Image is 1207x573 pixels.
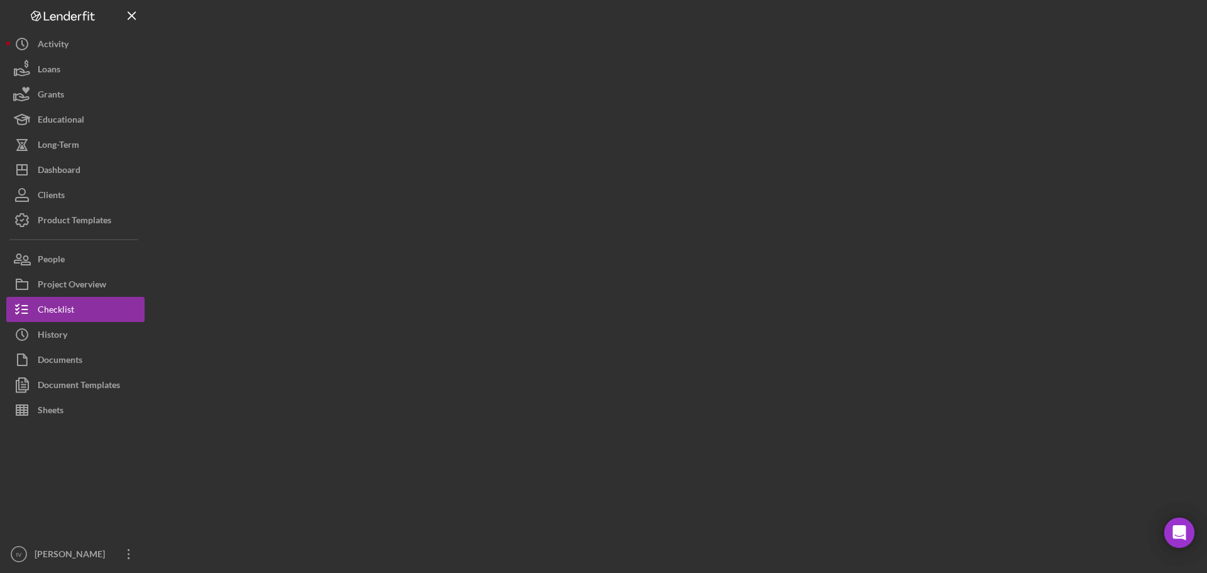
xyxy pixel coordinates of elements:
button: Activity [6,31,145,57]
text: IV [16,551,22,558]
button: Document Templates [6,372,145,398]
button: People [6,247,145,272]
button: Checklist [6,297,145,322]
div: Project Overview [38,272,106,300]
div: Long-Term [38,132,79,160]
button: Long-Term [6,132,145,157]
div: History [38,322,67,350]
button: Clients [6,182,145,208]
button: Dashboard [6,157,145,182]
div: Clients [38,182,65,211]
div: Product Templates [38,208,111,236]
div: Educational [38,107,84,135]
div: Grants [38,82,64,110]
button: Loans [6,57,145,82]
button: Sheets [6,398,145,423]
div: Sheets [38,398,63,426]
button: IV[PERSON_NAME] [6,542,145,567]
div: Activity [38,31,69,60]
div: Dashboard [38,157,80,186]
div: Document Templates [38,372,120,401]
button: Product Templates [6,208,145,233]
button: Educational [6,107,145,132]
button: History [6,322,145,347]
div: Loans [38,57,60,85]
div: Checklist [38,297,74,325]
button: Grants [6,82,145,107]
button: Documents [6,347,145,372]
div: Documents [38,347,82,376]
div: [PERSON_NAME] [31,542,113,570]
button: Project Overview [6,272,145,297]
div: Open Intercom Messenger [1164,518,1194,548]
div: People [38,247,65,275]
